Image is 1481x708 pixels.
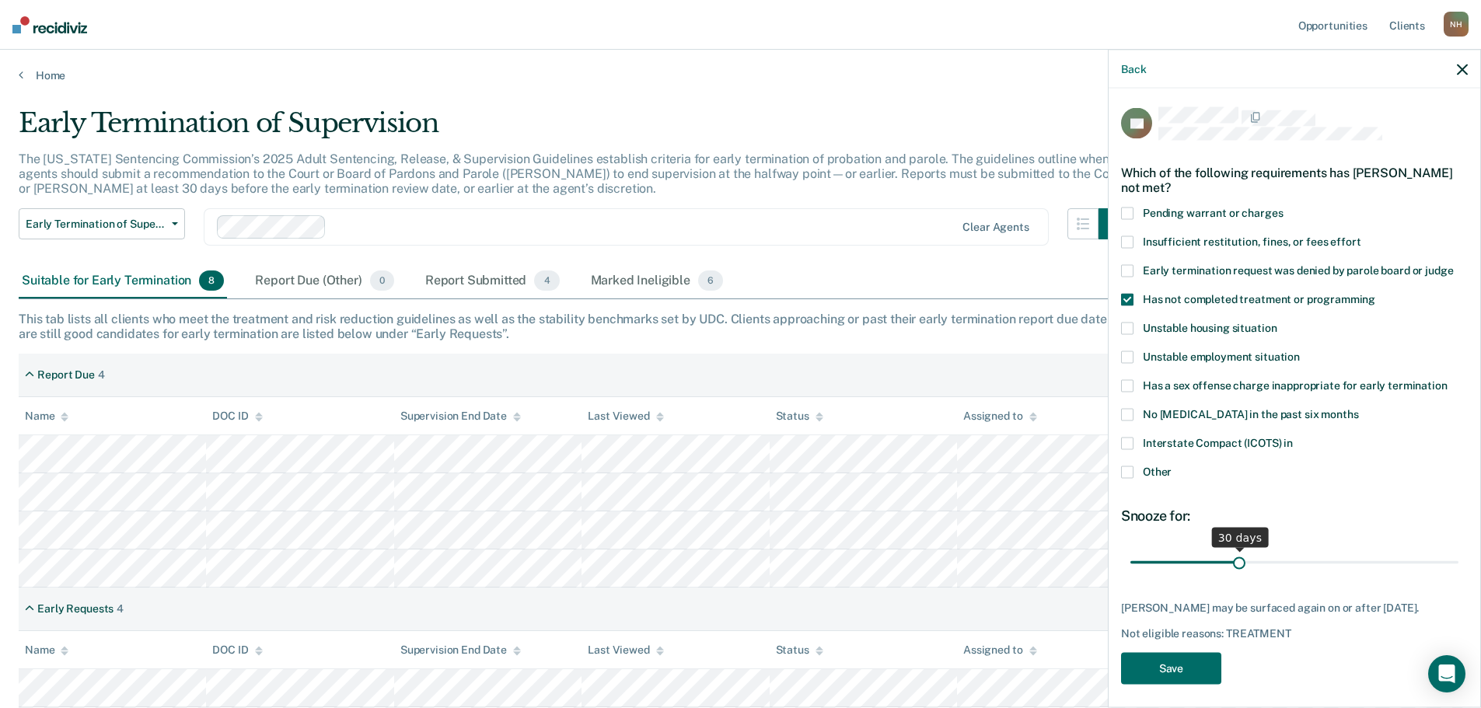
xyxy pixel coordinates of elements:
span: Unstable employment situation [1143,350,1300,362]
div: Report Due [37,368,95,382]
span: 0 [370,270,394,291]
div: Early Requests [37,602,114,616]
div: Clear agents [962,221,1029,234]
a: Home [19,68,1462,82]
button: Save [1121,652,1221,684]
div: Report Due (Other) [252,264,396,298]
div: Name [25,410,68,423]
span: Early termination request was denied by parole board or judge [1143,263,1453,276]
div: Last Viewed [588,410,663,423]
div: This tab lists all clients who meet the treatment and risk reduction guidelines as well as the st... [19,312,1462,341]
span: Interstate Compact (ICOTS) in [1143,436,1293,448]
div: DOC ID [212,410,262,423]
span: Pending warrant or charges [1143,206,1283,218]
span: No [MEDICAL_DATA] in the past six months [1143,407,1358,420]
div: Supervision End Date [400,410,521,423]
div: Snooze for: [1121,507,1468,524]
img: Recidiviz [12,16,87,33]
span: Early Termination of Supervision [26,218,166,231]
span: Other [1143,465,1172,477]
div: 4 [117,602,124,616]
div: Marked Ineligible [588,264,727,298]
div: 30 days [1212,527,1269,547]
div: Not eligible reasons: TREATMENT [1121,627,1468,640]
p: The [US_STATE] Sentencing Commission’s 2025 Adult Sentencing, Release, & Supervision Guidelines e... [19,152,1125,196]
span: 8 [199,270,224,291]
div: [PERSON_NAME] may be surfaced again on or after [DATE]. [1121,601,1468,614]
span: 4 [534,270,559,291]
div: Status [776,643,823,657]
span: Insufficient restitution, fines, or fees effort [1143,235,1360,247]
span: 6 [698,270,723,291]
div: Assigned to [963,643,1036,657]
div: Report Submitted [422,264,563,298]
div: Which of the following requirements has [PERSON_NAME] not met? [1121,152,1468,207]
div: Last Viewed [588,643,663,657]
span: Unstable housing situation [1143,321,1277,333]
div: Early Termination of Supervision [19,107,1130,152]
div: Name [25,643,68,657]
div: Status [776,410,823,423]
div: Supervision End Date [400,643,521,657]
span: Has a sex offense charge inappropriate for early termination [1143,378,1448,391]
span: Has not completed treatment or programming [1143,292,1375,305]
div: Open Intercom Messenger [1428,655,1465,692]
button: Back [1121,62,1146,75]
div: Assigned to [963,410,1036,423]
div: DOC ID [212,643,262,657]
div: Suitable for Early Termination [19,264,227,298]
div: 4 [98,368,105,382]
div: N H [1444,12,1469,37]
